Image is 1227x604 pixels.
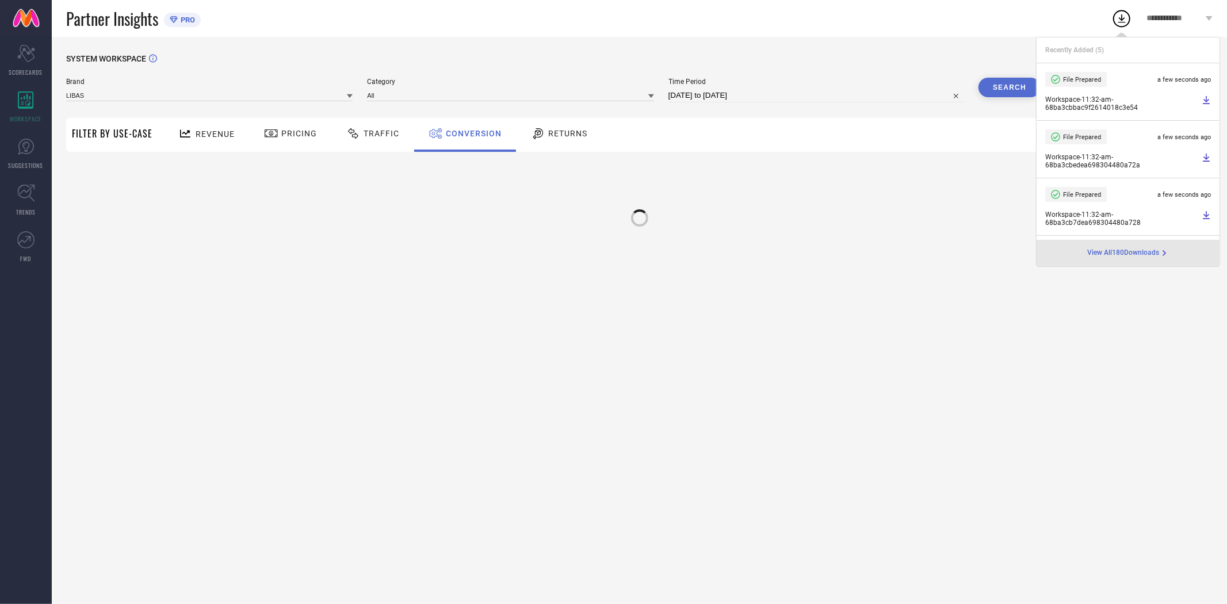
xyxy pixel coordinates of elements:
span: Category [367,78,653,86]
span: Pricing [281,129,317,138]
span: Workspace - 11:32-am - 68ba3cbbac9f2614018c3e54 [1045,95,1199,112]
span: File Prepared [1063,76,1101,83]
span: Conversion [446,129,502,138]
div: Open download list [1111,8,1132,29]
span: File Prepared [1063,191,1101,198]
span: Brand [66,78,353,86]
span: Workspace - 11:32-am - 68ba3cb7dea698304480a728 [1045,211,1199,227]
div: Open download page [1088,249,1169,258]
span: Time Period [668,78,964,86]
span: TRENDS [16,208,36,216]
a: Download [1202,153,1211,169]
button: Search [978,78,1041,97]
span: Partner Insights [66,7,158,30]
span: Workspace - 11:32-am - 68ba3cbedea698304480a72a [1045,153,1199,169]
span: a few seconds ago [1157,76,1211,83]
span: Returns [548,129,587,138]
a: View All180Downloads [1088,249,1169,258]
input: Select time period [668,89,964,102]
span: a few seconds ago [1157,133,1211,141]
span: Traffic [364,129,399,138]
span: WORKSPACE [10,114,42,123]
span: File Prepared [1063,133,1101,141]
a: Download [1202,211,1211,227]
span: SUGGESTIONS [9,161,44,170]
span: View All 180 Downloads [1088,249,1160,258]
span: Revenue [196,129,235,139]
span: SCORECARDS [9,68,43,77]
span: FWD [21,254,32,263]
a: Download [1202,95,1211,112]
span: Filter By Use-Case [72,127,152,140]
span: PRO [178,16,195,24]
span: SYSTEM WORKSPACE [66,54,146,63]
span: a few seconds ago [1157,191,1211,198]
span: Recently Added ( 5 ) [1045,46,1104,54]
